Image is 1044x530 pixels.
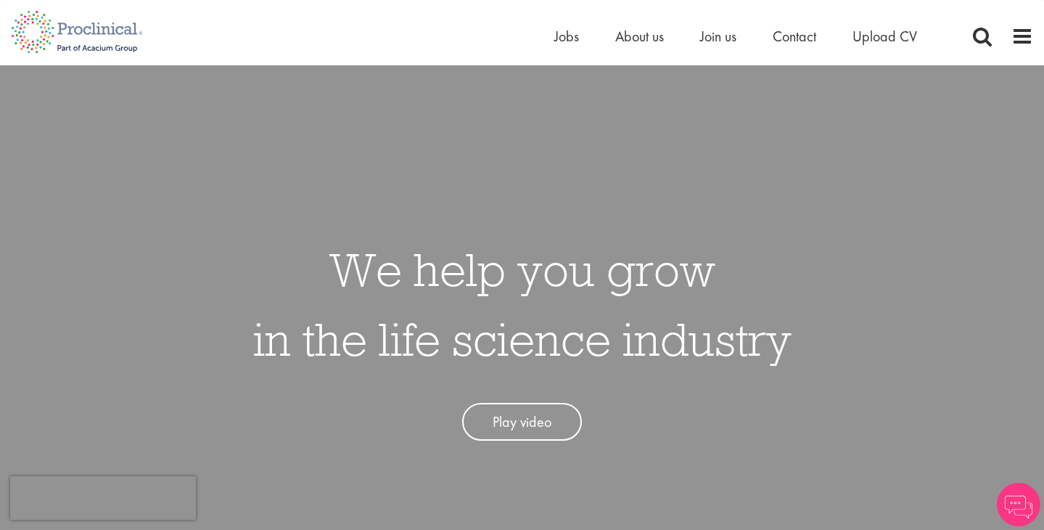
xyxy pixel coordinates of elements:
[253,235,792,374] h1: We help you grow in the life science industry
[462,403,582,441] a: Play video
[615,27,664,46] a: About us
[554,27,579,46] a: Jobs
[700,27,736,46] a: Join us
[997,483,1040,526] img: Chatbot
[773,27,816,46] a: Contact
[852,27,917,46] a: Upload CV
